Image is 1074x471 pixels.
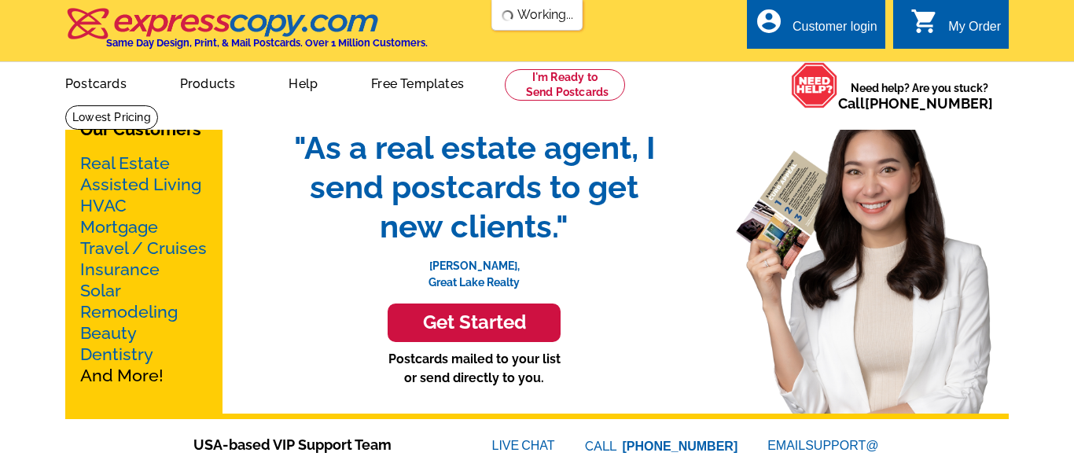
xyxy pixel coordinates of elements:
[755,7,783,35] i: account_circle
[278,350,671,388] p: Postcards mailed to your list or send directly to you.
[791,62,838,109] img: help
[80,153,170,173] a: Real Estate
[80,302,178,322] a: Remodeling
[278,246,671,291] p: [PERSON_NAME], Great Lake Realty
[407,311,541,334] h3: Get Started
[80,238,207,258] a: Travel / Cruises
[80,281,121,300] a: Solar
[80,153,208,386] p: And More!
[805,436,881,455] font: SUPPORT@
[278,304,671,342] a: Get Started
[492,439,555,452] a: LIVECHAT
[346,64,489,101] a: Free Templates
[80,259,160,279] a: Insurance
[80,344,153,364] a: Dentistry
[106,37,428,49] h4: Same Day Design, Print, & Mail Postcards. Over 1 Million Customers.
[80,323,137,343] a: Beauty
[838,95,993,112] span: Call
[80,217,158,237] a: Mortgage
[865,95,993,112] a: [PHONE_NUMBER]
[193,434,445,455] span: USA-based VIP Support Team
[623,440,738,453] a: [PHONE_NUMBER]
[155,64,261,101] a: Products
[585,437,619,456] font: CALL
[767,439,881,452] a: EMAILSUPPORT@
[793,20,877,42] div: Customer login
[263,64,343,101] a: Help
[40,64,152,101] a: Postcards
[65,19,428,49] a: Same Day Design, Print, & Mail Postcards. Over 1 Million Customers.
[80,196,127,215] a: HVAC
[278,128,671,246] span: "As a real estate agent, I send postcards to get new clients."
[910,17,1001,37] a: shopping_cart My Order
[492,436,522,455] font: LIVE
[755,17,877,37] a: account_circle Customer login
[910,7,939,35] i: shopping_cart
[502,9,514,22] img: loading...
[948,20,1001,42] div: My Order
[838,80,1001,112] span: Need help? Are you stuck?
[80,175,201,194] a: Assisted Living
